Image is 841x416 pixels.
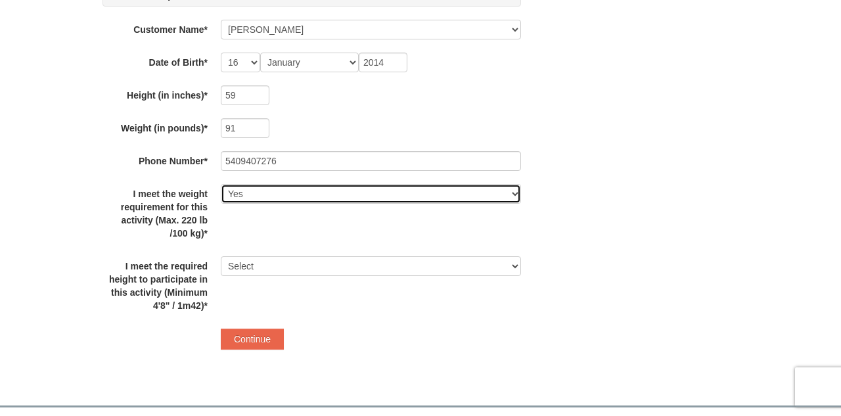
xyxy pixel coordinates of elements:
[121,123,208,133] strong: Weight (in pounds)*
[359,53,407,72] input: YYYY
[109,261,208,311] strong: I meet the required height to participate in this activity (Minimum 4'8" / 1m42)*
[139,156,208,166] strong: Phone Number*
[121,189,208,239] strong: I meet the weight requirement for this activity (Max. 220 lb /100 kg)*
[127,90,208,101] strong: Height (in inches)*
[133,24,208,35] strong: Customer Name*
[221,329,284,350] button: Continue
[149,57,208,68] strong: Date of Birth*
